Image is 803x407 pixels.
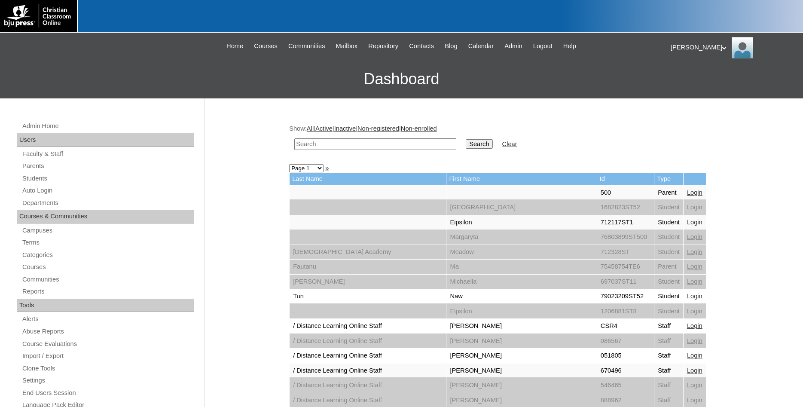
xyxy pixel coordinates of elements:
td: Ma [446,260,596,274]
a: Non-registered [357,125,399,132]
td: Tun [290,289,446,304]
a: Settings [21,375,194,386]
a: Login [687,322,702,329]
input: Search [294,138,456,150]
td: / Distance Learning Online Staff [290,319,446,334]
img: logo-white.png [4,4,73,28]
a: Parents [21,161,194,171]
td: Type [654,173,683,185]
a: Abuse Reports [21,326,194,337]
a: Admin [500,41,527,51]
a: Login [687,204,702,211]
a: Login [687,293,702,300]
td: Meadow [446,245,596,260]
div: Users [17,133,194,147]
td: 500 [597,186,654,200]
span: Repository [368,41,398,51]
td: Student [654,289,683,304]
a: Login [687,337,702,344]
a: Departments [21,198,194,208]
div: [PERSON_NAME] [671,37,794,58]
td: Parent [654,186,683,200]
td: [PERSON_NAME] [446,319,596,334]
span: Logout [533,41,553,51]
span: Mailbox [336,41,358,51]
span: Admin [504,41,522,51]
td: Staff [654,378,683,393]
td: / Distance Learning Online Staff [290,349,446,363]
div: Tools [17,299,194,312]
td: [PERSON_NAME] [446,334,596,349]
td: Staff [654,364,683,378]
td: 086567 [597,334,654,349]
a: Non-enrolled [401,125,437,132]
a: » [325,165,329,171]
a: Auto Login [21,185,194,196]
td: Student [654,200,683,215]
td: Staff [654,349,683,363]
a: Mailbox [332,41,362,51]
td: / Distance Learning Online Staff [290,334,446,349]
a: Faculty & Staff [21,149,194,159]
a: Courses [21,262,194,272]
a: Blog [440,41,461,51]
td: Naw [446,289,596,304]
a: Repository [364,41,403,51]
a: Login [687,278,702,285]
td: 75458754TE6 [597,260,654,274]
td: 670496 [597,364,654,378]
a: Course Evaluations [21,339,194,349]
td: Student [654,304,683,319]
a: Communities [284,41,330,51]
td: / Distance Learning Online Staff [290,364,446,378]
a: Login [687,263,702,270]
span: Communities [288,41,325,51]
a: Students [21,173,194,184]
td: 1206881ST8 [597,304,654,319]
td: 712117ST1 [597,215,654,230]
td: 051805 [597,349,654,363]
td: Student [654,215,683,230]
a: Login [687,248,702,255]
a: End Users Session [21,388,194,398]
td: CSR4 [597,319,654,334]
span: Home [226,41,243,51]
a: Login [687,352,702,359]
a: Contacts [405,41,438,51]
td: Id [597,173,654,185]
div: Show: | | | | [289,124,714,155]
td: 546465 [597,378,654,393]
td: Staff [654,319,683,334]
a: Login [687,219,702,226]
td: Staff [654,334,683,349]
td: 1682823ST52 [597,200,654,215]
span: Contacts [409,41,434,51]
a: Clone Tools [21,363,194,374]
a: Calendar [464,41,498,51]
td: Student [654,245,683,260]
a: Terms [21,237,194,248]
td: Student [654,275,683,289]
a: Clear [502,141,517,147]
td: Margaryta [446,230,596,245]
td: [PERSON_NAME] [290,275,446,289]
div: Courses & Communities [17,210,194,223]
td: 79023209ST52 [597,289,654,304]
td: Eipsilon [446,215,596,230]
img: Jonelle Rodriguez [732,37,753,58]
td: 697037ST11 [597,275,654,289]
a: Login [687,367,702,374]
td: First Name [446,173,596,185]
span: Calendar [468,41,494,51]
a: Help [559,41,580,51]
a: Active [315,125,333,132]
a: Login [687,233,702,240]
td: [DEMOGRAPHIC_DATA] Academy [290,245,446,260]
td: Student [654,230,683,245]
a: Home [222,41,247,51]
span: Help [563,41,576,51]
td: Parent [654,260,683,274]
a: Login [687,189,702,196]
a: Alerts [21,314,194,324]
h3: Dashboard [4,60,799,98]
